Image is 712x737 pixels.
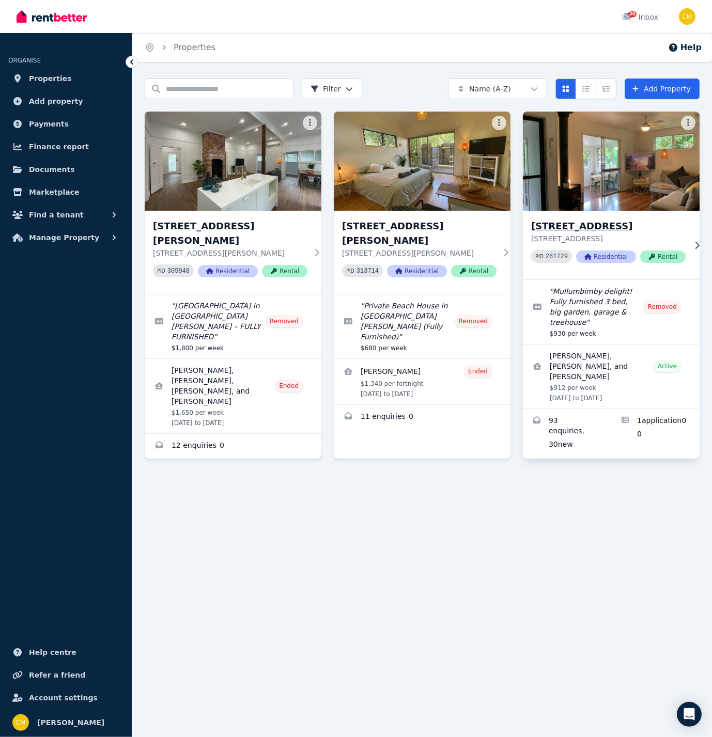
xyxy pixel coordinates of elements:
[555,79,616,99] div: View options
[153,219,307,248] h3: [STREET_ADDRESS][PERSON_NAME]
[167,268,190,275] code: 305948
[145,434,321,459] a: Enquiries for 6 Wollumbin Street, Byron Bay
[448,79,547,99] button: Name (A-Z)
[29,140,89,153] span: Finance report
[523,409,611,458] a: Enquiries for 12 King Street, Mullumbimby
[387,265,447,277] span: Residential
[8,68,123,89] a: Properties
[681,116,695,130] button: More options
[8,57,41,64] span: ORGANISE
[145,112,321,294] a: 6 Wollumbin Street, Byron Bay[STREET_ADDRESS][PERSON_NAME][STREET_ADDRESS][PERSON_NAME]PID 305948...
[523,280,700,344] a: Edit listing: Mullumbimby delight! Fully furnished 3 bed, big garden, garage & treehouse
[145,359,321,433] a: View details for Augusto Gigliotti, Lucio Esteban Zanettini, Teo Nicolas Mailhos Derman, and Toma...
[451,265,497,277] span: Rental
[576,79,596,99] button: Compact list view
[531,219,686,233] h3: [STREET_ADDRESS]
[29,95,83,107] span: Add property
[531,233,686,244] p: [STREET_ADDRESS]
[8,227,123,248] button: Manage Property
[29,669,85,681] span: Refer a friend
[8,136,123,157] a: Finance report
[628,11,637,17] span: 30
[535,254,544,259] small: PID
[334,294,510,358] a: Edit listing: Private Beach House in Central Byron (Fully Furnished)
[357,268,379,275] code: 313714
[17,9,87,24] img: RentBetter
[145,294,321,358] a: Edit listing: Beach House in Central Byron – FULLY FURNISHED
[174,42,215,52] a: Properties
[518,109,704,213] img: 12 King Street, Mullumbimby
[342,248,497,258] p: [STREET_ADDRESS][PERSON_NAME]
[334,112,510,294] a: 6 Wollumbin Street, Byron Bay[STREET_ADDRESS][PERSON_NAME][STREET_ADDRESS][PERSON_NAME]PID 313714...
[262,265,307,277] span: Rental
[334,359,510,404] a: View details for Dmitrijs Cernagovs
[8,91,123,112] a: Add property
[198,265,258,277] span: Residential
[679,8,695,25] img: Chris Mills
[640,250,686,263] span: Rental
[625,79,700,99] a: Add Property
[334,405,510,430] a: Enquiries for 6 Wollumbin Street, Byron Bay
[576,250,636,263] span: Residential
[523,112,700,279] a: 12 King Street, Mullumbimby[STREET_ADDRESS][STREET_ADDRESS]PID 261729ResidentialRental
[303,116,317,130] button: More options
[157,268,165,274] small: PID
[492,116,506,130] button: More options
[29,692,98,704] span: Account settings
[29,231,99,244] span: Manage Property
[29,186,79,198] span: Marketplace
[29,209,84,221] span: Find a tenant
[8,182,123,202] a: Marketplace
[37,716,104,729] span: [PERSON_NAME]
[668,41,702,54] button: Help
[29,118,69,130] span: Payments
[8,114,123,134] a: Payments
[8,665,123,685] a: Refer a friend
[546,253,568,260] code: 261729
[8,687,123,708] a: Account settings
[622,12,658,22] div: Inbox
[677,702,702,727] div: Open Intercom Messenger
[29,646,76,658] span: Help centre
[555,79,576,99] button: Card view
[29,72,72,85] span: Properties
[153,248,307,258] p: [STREET_ADDRESS][PERSON_NAME]
[523,344,700,409] a: View details for Angelica Samson, Danica Hapa, and Jerome Gutierrez
[132,33,228,62] nav: Breadcrumb
[334,112,510,211] img: 6 Wollumbin Street, Byron Bay
[29,163,75,176] span: Documents
[346,268,354,274] small: PID
[12,714,29,731] img: Chris Mills
[8,159,123,180] a: Documents
[8,205,123,225] button: Find a tenant
[469,84,511,94] span: Name (A-Z)
[145,112,321,211] img: 6 Wollumbin Street, Byron Bay
[302,79,362,99] button: Filter
[611,409,700,458] a: Applications for 12 King Street, Mullumbimby
[311,84,341,94] span: Filter
[8,642,123,663] a: Help centre
[596,79,616,99] button: Expanded list view
[342,219,497,248] h3: [STREET_ADDRESS][PERSON_NAME]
